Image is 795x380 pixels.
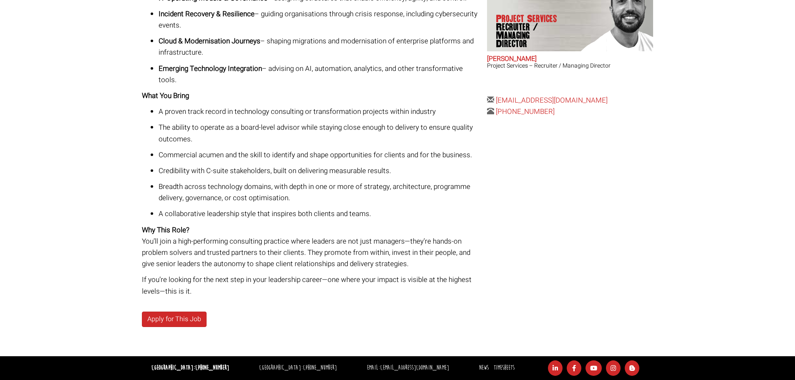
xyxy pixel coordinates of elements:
span: Recruiter / Managing Director [496,23,560,48]
a: News [479,364,489,372]
strong: What You Bring [142,91,189,101]
a: Timesheets [494,364,515,372]
p: If you’re looking for the next step in your leadership career—one where your impact is visible at... [142,274,481,297]
a: [EMAIL_ADDRESS][DOMAIN_NAME] [496,95,608,106]
p: The ability to operate as a board-level advisor while staying close enough to delivery to ensure ... [159,122,481,144]
h2: [PERSON_NAME] [487,55,653,63]
p: A collaborative leadership style that inspires both clients and teams. [159,208,481,219]
p: – advising on AI, automation, analytics, and other transformative tools. [159,63,481,86]
h3: Project Services – Recruiter / Managing Director [487,63,653,69]
a: [EMAIL_ADDRESS][DOMAIN_NAME] [380,364,449,372]
a: [PHONE_NUMBER] [303,364,337,372]
a: Apply for This Job [142,312,207,327]
p: Commercial acumen and the skill to identify and shape opportunities for clients and for the busin... [159,149,481,161]
p: A proven track record in technology consulting or transformation projects within industry [159,106,481,117]
p: – guiding organisations through crisis response, including cybersecurity events. [159,8,481,31]
p: Breadth across technology domains, with depth in one or more of strategy, architecture, programme... [159,181,481,204]
strong: Incident Recovery & Resilience [159,9,255,19]
li: Email: [365,362,451,374]
p: You’ll join a high-performing consulting practice where leaders are not just managers—they’re han... [142,224,481,270]
p: – shaping migrations and modernisation of enterprise platforms and infrastructure. [159,35,481,58]
strong: Emerging Technology Integration [159,63,262,74]
strong: Why This Role? [142,225,189,235]
a: [PHONE_NUMBER] [195,364,229,372]
strong: [GEOGRAPHIC_DATA]: [151,364,229,372]
p: Project Services [496,15,560,48]
li: [GEOGRAPHIC_DATA]: [257,362,339,374]
strong: Cloud & Modernisation Journeys [159,36,260,46]
a: [PHONE_NUMBER] [496,106,555,117]
p: Credibility with C-suite stakeholders, built on delivering measurable results. [159,165,481,176]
